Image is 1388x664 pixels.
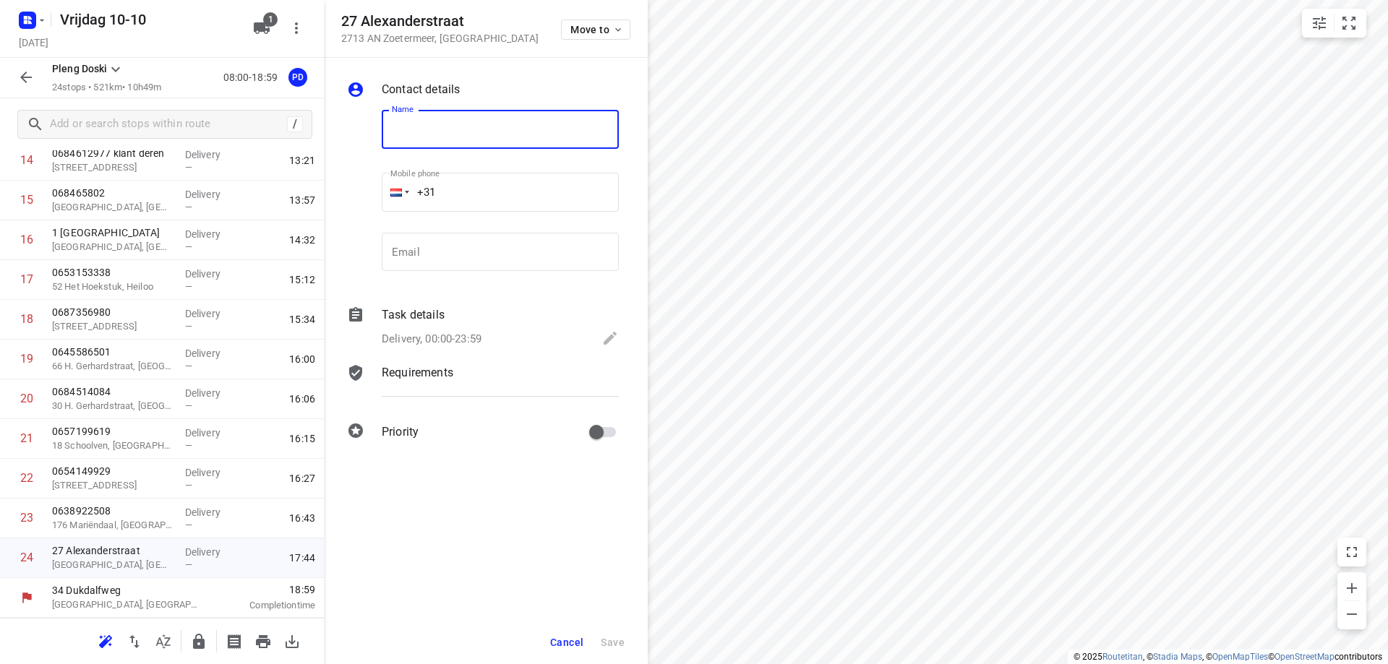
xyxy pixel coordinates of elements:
[220,598,315,613] p: Completion time
[601,329,619,347] svg: Edit
[52,384,173,399] p: 0684514084
[1305,9,1334,38] button: Map settings
[52,464,173,478] p: 0654149929
[287,116,303,132] div: /
[570,24,624,35] span: Move to
[13,34,54,51] h5: Project date
[185,386,239,400] p: Delivery
[20,431,33,445] div: 21
[347,306,619,350] div: Task detailsDelivery, 00:00-23:59
[52,81,161,95] p: 24 stops • 521km • 10h49m
[52,319,173,334] p: [STREET_ADDRESS]
[52,504,173,518] p: 0638922508
[185,227,239,241] p: Delivery
[561,20,630,40] button: Move to
[54,8,241,31] h5: Rename
[52,225,173,240] p: 1 [GEOGRAPHIC_DATA]
[52,200,173,215] p: 132 Herculesstraat, Alphen aan den Rijn
[223,70,283,85] p: 08:00-18:59
[52,359,173,374] p: 66 H. Gerhardstraat, Zaandam
[347,81,619,101] div: Contact details
[283,70,312,84] span: Assigned to Pleng Doski
[1275,652,1335,662] a: OpenStreetMap
[185,440,192,451] span: —
[52,240,173,254] p: [GEOGRAPHIC_DATA], [GEOGRAPHIC_DATA]
[283,63,312,92] button: PD
[382,306,445,324] p: Task details
[289,312,315,327] span: 15:34
[185,361,192,371] span: —
[120,634,149,647] span: Reverse route
[20,392,33,405] div: 20
[185,267,239,281] p: Delivery
[52,61,107,77] p: Pleng Doski
[341,13,539,30] h5: 27 Alexanderstraat
[289,352,315,366] span: 16:00
[52,478,173,493] p: [STREET_ADDRESS]
[289,511,315,525] span: 16:43
[52,424,173,439] p: 0657199619
[52,583,202,598] p: 34 Dukdalfweg
[91,634,120,647] span: Reoptimize route
[289,551,315,565] span: 17:44
[288,68,307,87] div: PD
[52,280,173,294] p: 52 Het Hoekstuk, Heiloo
[185,465,239,480] p: Delivery
[544,629,589,655] button: Cancel
[20,153,33,167] div: 14
[1335,9,1363,38] button: Fit zoom
[289,193,315,207] span: 13:57
[1302,9,1366,38] div: small contained button group
[52,518,173,533] p: 176 Mariëndaal, Amsterdam
[185,281,192,292] span: —
[1212,652,1268,662] a: OpenMapTiles
[289,233,315,247] span: 14:32
[149,634,178,647] span: Sort by time window
[185,505,239,519] p: Delivery
[184,627,213,656] button: Lock route
[185,162,192,173] span: —
[550,637,583,648] span: Cancel
[341,33,539,44] p: 2713 AN Zoetermeer , [GEOGRAPHIC_DATA]
[1153,652,1202,662] a: Stadia Maps
[263,12,278,27] span: 1
[382,173,619,212] input: 1 (702) 123-4567
[20,312,33,326] div: 18
[20,511,33,525] div: 23
[52,558,173,572] p: [GEOGRAPHIC_DATA], [GEOGRAPHIC_DATA]
[1074,652,1382,662] li: © 2025 , © , © © contributors
[52,543,173,558] p: 27 Alexanderstraat
[185,545,239,559] p: Delivery
[249,634,278,647] span: Print route
[185,202,192,212] span: —
[20,193,33,207] div: 15
[185,346,239,361] p: Delivery
[220,582,315,597] span: 18:59
[278,634,307,647] span: Download route
[289,153,315,168] span: 13:21
[185,241,192,252] span: —
[185,559,192,570] span: —
[185,147,239,162] p: Delivery
[52,160,173,175] p: 33 1e Mientlaan, Katwijk aan Zee
[1102,652,1143,662] a: Routetitan
[20,471,33,485] div: 22
[382,173,409,212] div: Netherlands: + 31
[52,146,173,160] p: 0684612977 klant deren
[289,431,315,446] span: 16:15
[50,113,287,136] input: Add or search stops within route
[52,265,173,280] p: 0653153338
[247,14,276,43] button: 1
[390,170,440,178] label: Mobile phone
[282,14,311,43] button: More
[289,272,315,287] span: 15:12
[52,439,173,453] p: 18 Schoolven, [GEOGRAPHIC_DATA]
[52,345,173,359] p: 0645586501
[52,598,202,612] p: [GEOGRAPHIC_DATA], [GEOGRAPHIC_DATA]
[289,392,315,406] span: 16:06
[382,331,481,348] p: Delivery, 00:00-23:59
[185,321,192,332] span: —
[52,399,173,413] p: 30 H. Gerhardstraat, Zaandam
[289,471,315,486] span: 16:27
[382,423,419,441] p: Priority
